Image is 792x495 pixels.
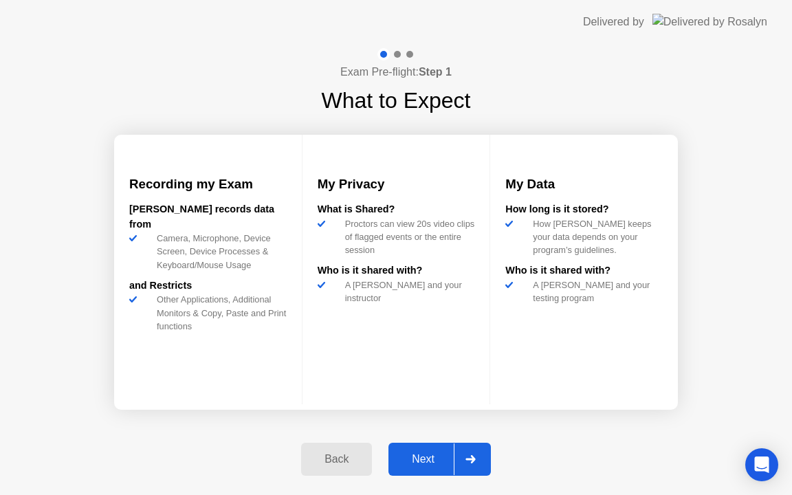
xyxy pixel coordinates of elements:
div: How [PERSON_NAME] keeps your data depends on your program’s guidelines. [527,217,663,257]
h3: Recording my Exam [129,175,287,194]
div: Open Intercom Messenger [745,448,778,481]
h4: Exam Pre-flight: [340,64,452,80]
h3: My Privacy [318,175,475,194]
div: Delivered by [583,14,644,30]
div: [PERSON_NAME] records data from [129,202,287,232]
b: Step 1 [419,66,452,78]
button: Back [301,443,372,476]
div: How long is it stored? [505,202,663,217]
h3: My Data [505,175,663,194]
div: Who is it shared with? [318,263,475,278]
button: Next [388,443,491,476]
div: A [PERSON_NAME] and your instructor [340,278,475,305]
div: Proctors can view 20s video clips of flagged events or the entire session [340,217,475,257]
h1: What to Expect [322,84,471,117]
div: Next [393,453,454,465]
div: and Restricts [129,278,287,294]
div: Back [305,453,368,465]
div: Who is it shared with? [505,263,663,278]
div: Camera, Microphone, Device Screen, Device Processes & Keyboard/Mouse Usage [151,232,287,272]
div: Other Applications, Additional Monitors & Copy, Paste and Print functions [151,293,287,333]
div: What is Shared? [318,202,475,217]
img: Delivered by Rosalyn [652,14,767,30]
div: A [PERSON_NAME] and your testing program [527,278,663,305]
